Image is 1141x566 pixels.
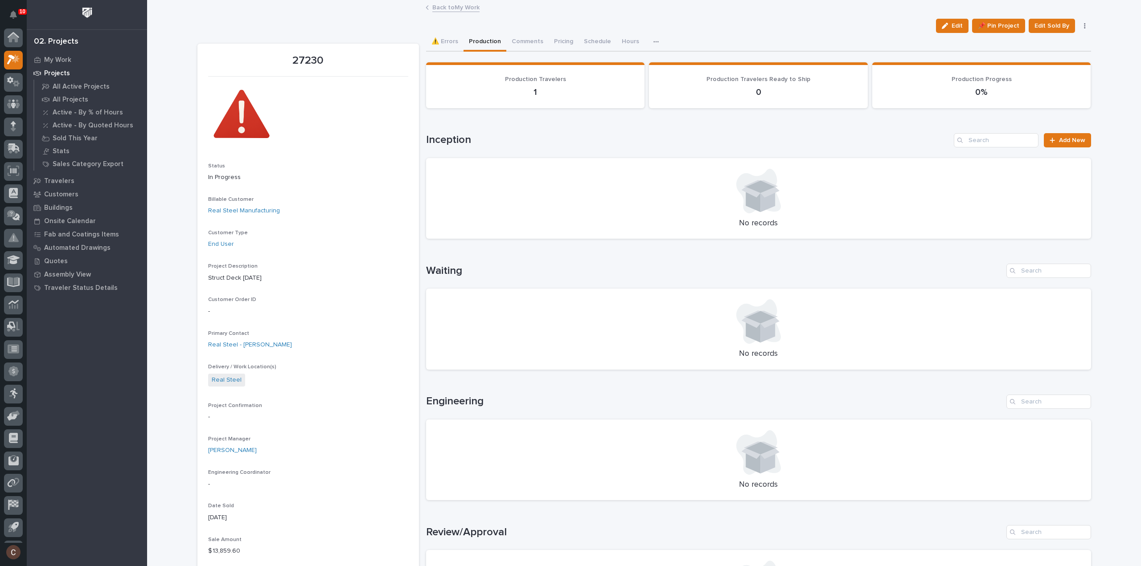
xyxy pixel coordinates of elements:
span: Status [208,163,225,169]
p: Active - By Quoted Hours [53,122,133,130]
a: All Active Projects [34,80,147,93]
a: Customers [27,187,147,201]
p: Automated Drawings [44,244,111,252]
button: Schedule [579,33,616,52]
span: Edit [952,22,963,30]
a: Automated Drawings [27,241,147,254]
p: Assembly View [44,271,91,279]
button: Hours [616,33,644,52]
p: 10 [20,8,25,15]
p: Traveler Status Details [44,284,118,292]
span: Billable Customer [208,197,254,202]
a: Active - By % of Hours [34,106,147,118]
span: Customer Order ID [208,297,256,302]
button: Production [464,33,506,52]
span: Delivery / Work Location(s) [208,364,276,370]
a: Add New [1044,133,1091,147]
a: Fab and Coatings Items [27,228,147,241]
p: In Progress [208,173,408,182]
div: 02. Projects [34,37,78,47]
a: All Projects [34,93,147,106]
a: Real Steel [212,375,242,385]
input: Search [1006,525,1091,539]
button: Edit [936,19,969,33]
a: Travelers [27,174,147,187]
a: My Work [27,53,147,66]
a: Stats [34,145,147,157]
span: Production Travelers Ready to Ship [706,76,810,82]
a: Real Steel - [PERSON_NAME] [208,340,292,350]
p: $ 13,859.60 [208,546,408,556]
input: Search [1006,264,1091,278]
span: Project Manager [208,436,250,442]
span: Project Description [208,264,258,269]
button: Edit Sold By [1029,19,1075,33]
a: Traveler Status Details [27,281,147,294]
span: Customer Type [208,230,248,236]
button: Comments [506,33,549,52]
input: Search [954,133,1038,147]
a: Quotes [27,254,147,268]
p: No records [437,480,1080,490]
span: Edit Sold By [1034,20,1069,31]
button: Notifications [4,5,23,24]
p: Sales Category Export [53,160,123,168]
a: Real Steel Manufacturing [208,206,280,216]
p: 27230 [208,54,408,67]
p: Stats [53,147,70,155]
span: 📌 Pin Project [978,20,1019,31]
p: Buildings [44,204,73,212]
p: Customers [44,191,78,199]
div: Notifications10 [11,11,23,25]
img: PM9U5Rwx7ygRYefs_FRty2o3bZ4h56lPsiVHJTErP6s [208,82,275,149]
p: - [208,480,408,489]
h1: Engineering [426,395,1003,408]
p: Active - By % of Hours [53,109,123,117]
a: Sales Category Export [34,158,147,170]
a: Projects [27,66,147,80]
p: No records [437,219,1080,228]
p: - [208,307,408,316]
span: Project Confirmation [208,403,262,408]
p: 0% [883,87,1080,98]
button: 📌 Pin Project [972,19,1025,33]
p: Travelers [44,177,74,185]
a: Assembly View [27,268,147,281]
p: Fab and Coatings Items [44,231,119,239]
p: All Active Projects [53,83,110,91]
p: [DATE] [208,513,408,522]
h1: Inception [426,134,951,147]
a: Buildings [27,201,147,214]
p: Onsite Calendar [44,217,96,225]
span: Add New [1059,137,1085,143]
img: Workspace Logo [79,4,95,21]
h1: Review/Approval [426,526,1003,539]
p: No records [437,349,1080,359]
a: Sold This Year [34,132,147,144]
p: 1 [437,87,634,98]
button: Pricing [549,33,579,52]
p: Quotes [44,257,68,265]
span: Primary Contact [208,331,249,336]
p: All Projects [53,96,88,104]
a: [PERSON_NAME] [208,446,257,455]
button: users-avatar [4,543,23,562]
input: Search [1006,395,1091,409]
a: Back toMy Work [432,2,480,12]
a: End User [208,240,234,249]
button: ⚠️ Errors [426,33,464,52]
p: Sold This Year [53,134,98,143]
span: Production Progress [952,76,1012,82]
p: Projects [44,69,70,77]
span: Production Travelers [505,76,566,82]
p: 0 [660,87,857,98]
p: My Work [44,56,71,64]
span: Sale Amount [208,537,242,542]
span: Date Sold [208,503,234,509]
p: Struct Deck [DATE] [208,273,408,283]
p: - [208,412,408,422]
